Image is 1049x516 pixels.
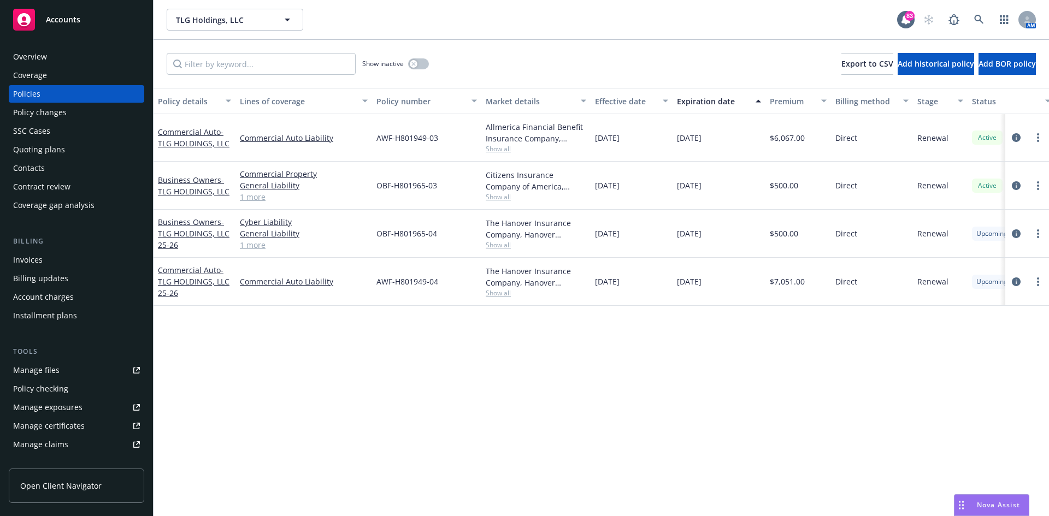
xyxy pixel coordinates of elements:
div: Premium [770,96,815,107]
a: Commercial Auto Liability [240,132,368,144]
button: Add BOR policy [979,53,1036,75]
a: Manage files [9,361,144,379]
a: Contract review [9,178,144,195]
span: [DATE] [677,180,702,191]
div: Coverage gap analysis [13,197,95,214]
span: Renewal [917,180,948,191]
div: Policy checking [13,380,68,398]
a: 1 more [240,239,368,251]
button: Premium [765,88,831,114]
div: Manage files [13,361,60,379]
span: Show all [486,144,586,153]
button: Policy details [154,88,235,114]
span: Show inactive [362,59,404,68]
span: Accounts [46,15,80,24]
div: Account charges [13,288,74,306]
span: $6,067.00 [770,132,805,144]
div: Billing method [835,96,897,107]
div: Manage claims [13,436,68,453]
div: Policy number [376,96,465,107]
div: Policy changes [13,104,67,121]
span: Upcoming [976,277,1007,287]
span: Direct [835,228,857,239]
a: Commercial Auto [158,265,229,298]
div: SSC Cases [13,122,50,140]
a: Manage BORs [9,454,144,472]
span: Renewal [917,228,948,239]
div: Manage BORs [13,454,64,472]
a: Cyber Liability [240,216,368,228]
a: circleInformation [1010,227,1023,240]
span: Direct [835,276,857,287]
span: Renewal [917,276,948,287]
span: [DATE] [677,276,702,287]
div: Contacts [13,159,45,177]
div: Tools [9,346,144,357]
span: [DATE] [595,228,620,239]
div: Contract review [13,178,70,195]
div: Lines of coverage [240,96,356,107]
span: $7,051.00 [770,276,805,287]
a: Manage claims [9,436,144,453]
a: Invoices [9,251,144,269]
a: circleInformation [1010,275,1023,288]
span: Active [976,133,998,143]
a: Coverage [9,67,144,84]
span: [DATE] [595,132,620,144]
span: Upcoming [976,229,1007,239]
button: Stage [913,88,968,114]
button: Lines of coverage [235,88,372,114]
a: Policies [9,85,144,103]
div: Overview [13,48,47,66]
a: Business Owners [158,175,229,197]
span: OBF-H801965-03 [376,180,437,191]
a: Switch app [993,9,1015,31]
span: [DATE] [677,228,702,239]
span: Active [976,181,998,191]
span: [DATE] [595,180,620,191]
a: more [1032,227,1045,240]
span: - TLG HOLDINGS, LLC [158,175,229,197]
span: $500.00 [770,180,798,191]
span: AWF-H801949-04 [376,276,438,287]
span: - TLG HOLDINGS, LLC 25-26 [158,265,229,298]
div: The Hanover Insurance Company, Hanover Insurance Group [486,265,586,288]
a: Installment plans [9,307,144,324]
a: Search [968,9,990,31]
div: 83 [905,11,915,21]
a: SSC Cases [9,122,144,140]
a: Overview [9,48,144,66]
div: Quoting plans [13,141,65,158]
span: - TLG HOLDINGS, LLC 25-26 [158,217,229,250]
div: Installment plans [13,307,77,324]
span: [DATE] [595,276,620,287]
a: Contacts [9,159,144,177]
div: Allmerica Financial Benefit Insurance Company, Hanover Insurance Group [486,121,586,144]
a: more [1032,275,1045,288]
div: Stage [917,96,951,107]
span: Show all [486,288,586,298]
a: circleInformation [1010,179,1023,192]
span: Nova Assist [977,500,1020,509]
a: more [1032,179,1045,192]
span: AWF-H801949-03 [376,132,438,144]
a: Accounts [9,4,144,35]
a: General Liability [240,228,368,239]
span: Show all [486,192,586,201]
a: Manage certificates [9,417,144,435]
span: $500.00 [770,228,798,239]
div: The Hanover Insurance Company, Hanover Insurance Group [486,217,586,240]
a: Quoting plans [9,141,144,158]
button: Expiration date [673,88,765,114]
button: Billing method [831,88,913,114]
a: General Liability [240,180,368,191]
span: TLG Holdings, LLC [176,14,270,26]
span: [DATE] [677,132,702,144]
span: Add historical policy [898,58,974,69]
a: Policy checking [9,380,144,398]
div: Citizens Insurance Company of America, Hanover Insurance Group [486,169,586,192]
a: Manage exposures [9,399,144,416]
a: Policy changes [9,104,144,121]
button: Effective date [591,88,673,114]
